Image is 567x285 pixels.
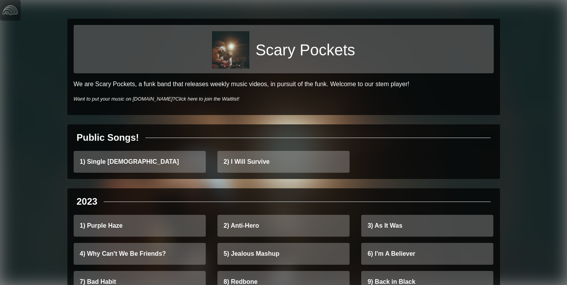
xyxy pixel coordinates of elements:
[2,2,18,18] img: logo-white-4c48a5e4bebecaebe01ca5a9d34031cfd3d4ef9ae749242e8c4bf12ef99f53e8.png
[217,243,350,265] a: 5) Jealous Mashup
[77,131,139,145] div: Public Songs!
[256,41,355,59] h1: Scary Pockets
[74,80,494,89] p: We are Scary Pockets, a funk band that releases weekly music videos, in pursuit of the funk. Welc...
[74,215,206,237] a: 1) Purple Haze
[361,243,493,265] a: 6) I'm A Believer
[212,31,249,69] img: eb2b9f1fcec850ed7bd0394cef72471172fe51341a211d5a1a78223ca1d8a2ba.jpg
[74,151,206,173] a: 1) Single [DEMOGRAPHIC_DATA]
[74,96,240,102] i: Want to put your music on [DOMAIN_NAME]?
[175,96,239,102] a: Click here to join the Waitlist!
[217,151,350,173] a: 2) I Will Survive
[361,215,493,237] a: 3) As It Was
[77,195,97,209] div: 2023
[217,215,350,237] a: 2) Anti-Hero
[74,243,206,265] a: 4) Why Can't We Be Friends?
